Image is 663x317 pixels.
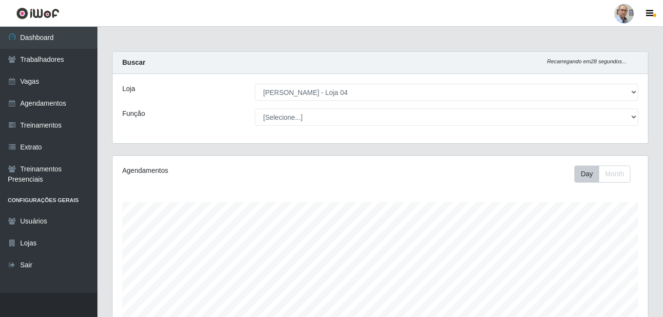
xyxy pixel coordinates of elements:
[122,109,145,119] label: Função
[599,166,630,183] button: Month
[16,7,59,19] img: CoreUI Logo
[122,58,145,66] strong: Buscar
[574,166,630,183] div: First group
[122,84,135,94] label: Loja
[574,166,599,183] button: Day
[574,166,638,183] div: Toolbar with button groups
[122,166,329,176] div: Agendamentos
[547,58,626,64] i: Recarregando em 28 segundos...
